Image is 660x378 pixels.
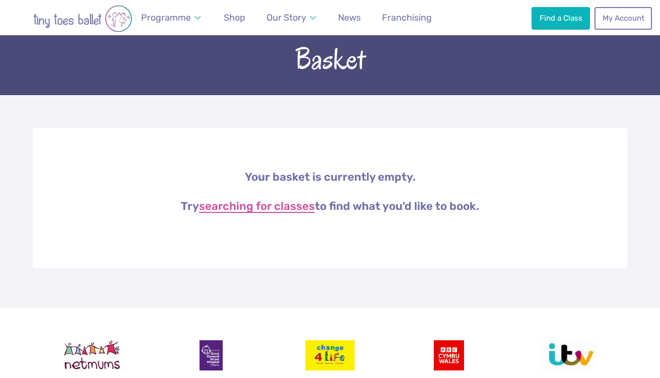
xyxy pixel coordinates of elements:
[338,12,361,23] span: News
[62,170,598,185] p: Your basket is currently empty.
[219,7,250,29] a: Shop
[199,201,315,213] a: searching for classes
[137,7,206,29] a: Programme
[12,5,153,32] img: tiny toes ballet
[595,7,652,29] a: My Account
[224,12,245,23] span: Shop
[141,12,191,23] span: Programme
[62,199,598,214] p: Try to find what you'd like to book.
[262,7,321,29] a: Our Story
[334,7,365,29] a: News
[532,7,590,29] a: Find a Class
[267,12,306,23] span: Our Story
[382,12,432,23] span: Franchising
[377,7,436,29] a: Franchising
